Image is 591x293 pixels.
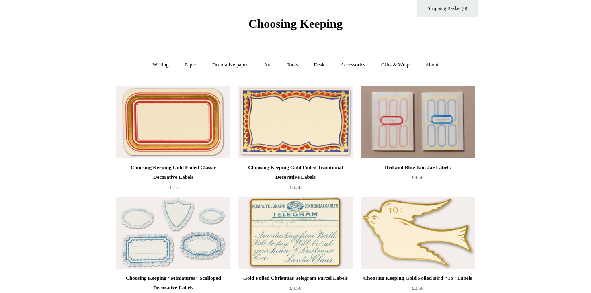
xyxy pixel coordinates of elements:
[238,197,353,269] img: Gold Foiled Christmas Telegram Parcel Labels
[118,163,228,182] div: Choosing Keeping Gold Foiled Classic Decorative Labels
[257,54,278,76] a: Art
[146,54,176,76] a: Writing
[418,54,446,76] a: About
[116,197,230,269] img: Choosing Keeping "Miniatures" Scalloped Decorative Labels
[116,163,230,196] a: Choosing Keeping Gold Foiled Classic Decorative Labels £8.50
[116,86,230,158] a: Choosing Keeping Gold Foiled Classic Decorative Labels Choosing Keeping Gold Foiled Classic Decor...
[361,197,475,269] a: Choosing Keeping Gold Foiled Bird "To" Labels Choosing Keeping Gold Foiled Bird "To" Labels
[167,184,179,190] span: £8.50
[363,273,473,283] div: Choosing Keeping Gold Foiled Bird "To" Labels
[361,163,475,196] a: Red and Blue Jam Jar Labels £4.50
[248,23,343,29] a: Choosing Keeping
[333,54,373,76] a: Accessories
[307,54,332,76] a: Desk
[116,86,230,158] img: Choosing Keeping Gold Foiled Classic Decorative Labels
[118,273,228,293] div: Choosing Keeping "Miniatures" Scalloped Decorative Labels
[361,86,475,158] img: Red and Blue Jam Jar Labels
[279,54,306,76] a: Tools
[240,163,351,182] div: Choosing Keeping Gold Foiled Traditional Decorative Labels
[248,17,343,30] span: Choosing Keeping
[289,285,301,291] span: £8.50
[289,184,301,190] span: £8.50
[177,54,204,76] a: Paper
[205,54,255,76] a: Decorative paper
[238,197,353,269] a: Gold Foiled Christmas Telegram Parcel Labels Gold Foiled Christmas Telegram Parcel Labels
[412,174,423,180] span: £4.50
[412,285,423,291] span: £8.50
[116,197,230,269] a: Choosing Keeping "Miniatures" Scalloped Decorative Labels Choosing Keeping "Miniatures" Scalloped...
[361,197,475,269] img: Choosing Keeping Gold Foiled Bird "To" Labels
[363,163,473,172] div: Red and Blue Jam Jar Labels
[374,54,417,76] a: Gifts & Wrap
[238,86,353,158] img: Choosing Keeping Gold Foiled Traditional Decorative Labels
[240,273,351,283] div: Gold Foiled Christmas Telegram Parcel Labels
[238,86,353,158] a: Choosing Keeping Gold Foiled Traditional Decorative Labels Choosing Keeping Gold Foiled Tradition...
[238,163,353,196] a: Choosing Keeping Gold Foiled Traditional Decorative Labels £8.50
[361,86,475,158] a: Red and Blue Jam Jar Labels Red and Blue Jam Jar Labels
